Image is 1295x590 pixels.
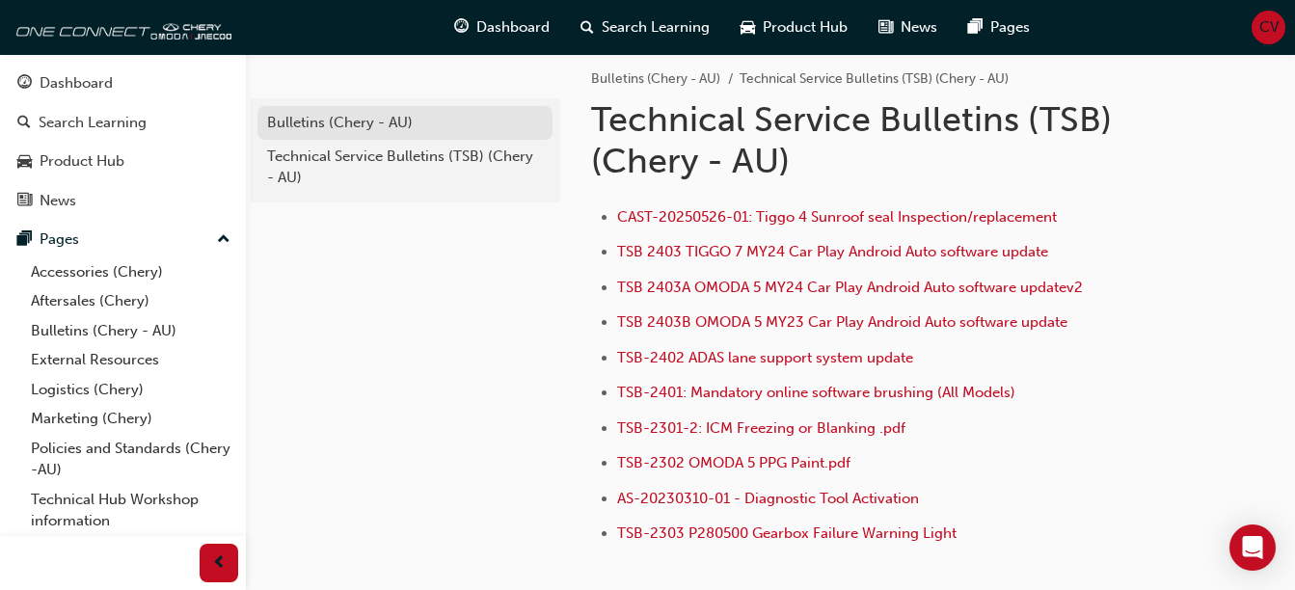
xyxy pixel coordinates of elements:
a: Technical Service Bulletins (TSB) (Chery - AU) [257,140,553,195]
a: Technical Hub Workshop information [23,485,238,536]
div: Dashboard [40,72,113,94]
div: Bulletins (Chery - AU) [267,112,543,134]
a: Bulletins (Chery - AU) [23,316,238,346]
span: car-icon [741,15,755,40]
div: Product Hub [40,150,124,173]
a: News [8,183,238,219]
span: car-icon [17,153,32,171]
a: External Resources [23,345,238,375]
span: Pages [990,16,1030,39]
span: guage-icon [17,75,32,93]
a: TSB 2403 TIGGO 7 MY24 Car Play Android Auto software update [617,243,1048,260]
div: Technical Service Bulletins (TSB) (Chery - AU) [267,146,543,189]
span: Product Hub [763,16,848,39]
span: news-icon [17,193,32,210]
div: Open Intercom Messenger [1229,524,1276,571]
a: Bulletins (Chery - AU) [257,106,553,140]
a: guage-iconDashboard [439,8,565,47]
a: Policies and Standards (Chery -AU) [23,434,238,485]
span: guage-icon [454,15,469,40]
button: Pages [8,222,238,257]
div: Pages [40,228,79,251]
div: News [40,190,76,212]
a: Product Hub [8,144,238,179]
span: pages-icon [968,15,983,40]
a: Dashboard [8,66,238,101]
a: search-iconSearch Learning [565,8,725,47]
a: Aftersales (Chery) [23,286,238,316]
a: news-iconNews [863,8,953,47]
span: news-icon [878,15,893,40]
div: Search Learning [39,112,147,134]
a: car-iconProduct Hub [725,8,863,47]
span: prev-icon [212,551,227,576]
a: Marketing (Chery) [23,404,238,434]
a: TSB-2402 ADAS lane support system update [617,349,913,366]
span: News [901,16,937,39]
a: pages-iconPages [953,8,1045,47]
img: oneconnect [10,8,231,46]
a: TSB-2302 OMODA 5 PPG Paint.pdf [617,454,850,471]
a: TSB-2303 P280500 Gearbox Failure Warning Light [617,524,957,542]
a: AS-20230310-01 - Diagnostic Tool Activation [617,490,919,507]
a: Accessories (Chery) [23,257,238,287]
span: Search Learning [602,16,710,39]
button: DashboardSearch LearningProduct HubNews [8,62,238,222]
a: TSB 2403B OMODA 5 MY23 Car Play Android Auto software update [617,313,1067,331]
li: Technical Service Bulletins (TSB) (Chery - AU) [740,68,1009,91]
h1: Technical Service Bulletins (TSB) (Chery - AU) [591,98,1148,182]
a: Logistics (Chery) [23,375,238,405]
span: Dashboard [476,16,550,39]
span: up-icon [217,228,230,253]
span: search-icon [580,15,594,40]
span: pages-icon [17,231,32,249]
a: TSB-2301-2: ICM Freezing or Blanking .pdf [617,419,905,437]
a: CAST-20250526-01: Tiggo 4 Sunroof seal Inspection/replacement [617,208,1057,226]
span: search-icon [17,115,31,132]
a: TSB 2403A OMODA 5 MY24 Car Play Android Auto software updatev2 [617,279,1083,296]
button: CV [1252,11,1285,44]
span: CV [1259,16,1279,39]
a: Search Learning [8,105,238,141]
a: Bulletins (Chery - AU) [591,70,720,87]
a: TSB-2401: Mandatory online software brushing (All Models) [617,384,1015,401]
